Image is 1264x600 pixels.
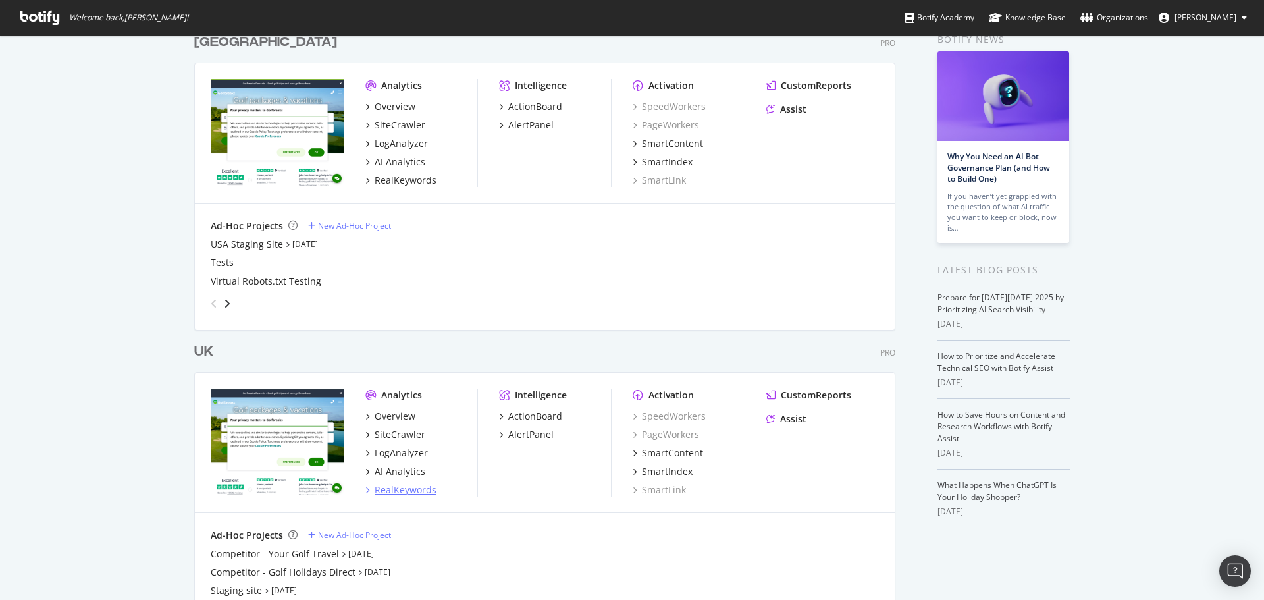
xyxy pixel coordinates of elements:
div: ActionBoard [508,410,562,423]
a: SpeedWorkers [633,100,706,113]
a: Tests [211,256,234,269]
div: New Ad-Hoc Project [318,220,391,231]
a: How to Prioritize and Accelerate Technical SEO with Botify Assist [937,350,1055,373]
div: CustomReports [781,79,851,92]
div: AlertPanel [508,119,554,132]
div: Pro [880,38,895,49]
div: Botify news [937,32,1070,47]
a: PageWorkers [633,428,699,441]
div: Ad-Hoc Projects [211,529,283,542]
a: Why You Need an AI Bot Governance Plan (and How to Build One) [947,151,1050,184]
div: Intelligence [515,79,567,92]
div: Assist [780,103,806,116]
a: ActionBoard [499,100,562,113]
div: Overview [375,100,415,113]
div: [DATE] [937,447,1070,459]
a: AI Analytics [365,465,425,478]
a: New Ad-Hoc Project [308,530,391,541]
div: Knowledge Base [989,11,1066,24]
a: ActionBoard [499,410,562,423]
a: Competitor - Your Golf Travel [211,547,339,560]
div: angle-left [205,293,223,314]
div: CustomReports [781,389,851,402]
div: AlertPanel [508,428,554,441]
button: [PERSON_NAME] [1148,7,1257,28]
div: Activation [648,79,694,92]
a: Virtual Robots.txt Testing [211,275,321,288]
a: PageWorkers [633,119,699,132]
div: SmartContent [642,137,703,150]
a: SpeedWorkers [633,410,706,423]
a: CustomReports [766,79,851,92]
div: SmartIndex [642,155,693,169]
div: Analytics [381,79,422,92]
a: [GEOGRAPHIC_DATA] [194,33,342,52]
div: Activation [648,389,694,402]
a: RealKeywords [365,174,436,187]
a: New Ad-Hoc Project [308,220,391,231]
div: SmartContent [642,447,703,460]
a: [DATE] [292,238,318,250]
div: ActionBoard [508,100,562,113]
div: SiteCrawler [375,119,425,132]
a: SmartContent [633,447,703,460]
div: [GEOGRAPHIC_DATA] [194,33,337,52]
a: [DATE] [271,585,297,596]
a: Overview [365,100,415,113]
div: RealKeywords [375,174,436,187]
div: RealKeywords [375,483,436,497]
a: SmartLink [633,174,686,187]
a: SmartLink [633,483,686,497]
div: Organizations [1080,11,1148,24]
a: SmartIndex [633,465,693,478]
div: SiteCrawler [375,428,425,441]
div: UK [194,342,213,362]
a: LogAnalyzer [365,137,428,150]
div: AI Analytics [375,465,425,478]
a: SiteCrawler [365,119,425,132]
a: RealKeywords [365,483,436,497]
div: Assist [780,412,806,425]
div: [DATE] [937,377,1070,389]
div: angle-right [223,297,232,310]
img: www.golfbreaks.com/en-gb/ [211,389,344,495]
div: Open Intercom Messenger [1219,555,1251,587]
div: Analytics [381,389,422,402]
div: LogAnalyzer [375,447,428,460]
div: [DATE] [937,318,1070,330]
div: SmartIndex [642,465,693,478]
a: [DATE] [365,566,390,578]
a: USA Staging Site [211,238,283,251]
a: Assist [766,412,806,425]
a: Prepare for [DATE][DATE] 2025 by Prioritizing AI Search Visibility [937,292,1064,315]
a: AlertPanel [499,119,554,132]
a: AlertPanel [499,428,554,441]
a: SmartContent [633,137,703,150]
div: Botify Academy [905,11,974,24]
img: www.golfbreaks.com/en-us/ [211,79,344,186]
div: Pro [880,347,895,358]
a: AI Analytics [365,155,425,169]
a: LogAnalyzer [365,447,428,460]
a: Competitor - Golf Holidays Direct [211,566,355,579]
a: How to Save Hours on Content and Research Workflows with Botify Assist [937,409,1065,444]
div: If you haven’t yet grappled with the question of what AI traffic you want to keep or block, now is… [947,191,1059,233]
div: New Ad-Hoc Project [318,530,391,541]
span: Welcome back, [PERSON_NAME] ! [69,13,188,23]
div: Ad-Hoc Projects [211,219,283,232]
a: UK [194,342,219,362]
a: [DATE] [348,548,374,559]
a: SiteCrawler [365,428,425,441]
div: Latest Blog Posts [937,263,1070,277]
div: Intelligence [515,389,567,402]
